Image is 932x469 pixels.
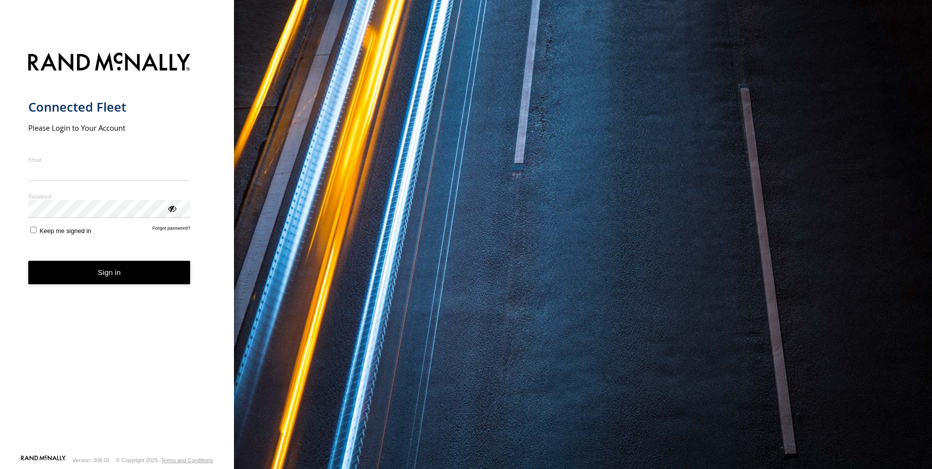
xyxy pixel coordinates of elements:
[28,156,191,163] label: Email
[28,99,191,115] h1: Connected Fleet
[153,225,191,234] a: Forgot password?
[28,261,191,285] button: Sign in
[30,227,37,233] input: Keep me signed in
[28,123,191,133] h2: Please Login to Your Account
[161,457,213,463] a: Terms and Conditions
[73,457,110,463] div: Version: 308.01
[167,203,176,213] div: ViewPassword
[28,47,206,454] form: main
[116,457,213,463] div: © Copyright 2025 -
[28,51,191,76] img: Rand McNally
[28,193,191,200] label: Password
[21,455,66,465] a: Visit our Website
[39,227,91,234] span: Keep me signed in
